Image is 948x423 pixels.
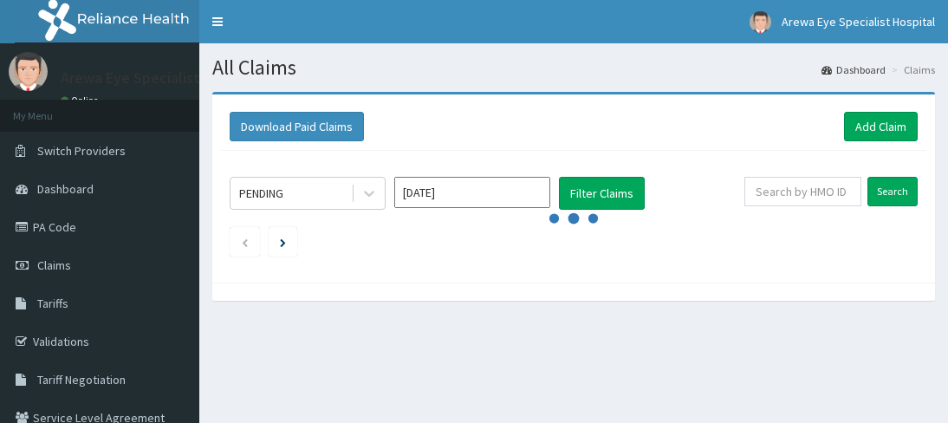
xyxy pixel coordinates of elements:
button: Download Paid Claims [230,112,364,141]
span: Tariffs [37,296,68,311]
a: Dashboard [821,62,886,77]
input: Search by HMO ID [744,177,861,206]
a: Previous page [241,234,249,250]
a: Next page [280,234,286,250]
span: Switch Providers [37,143,126,159]
span: Tariff Negotiation [37,372,126,387]
span: Arewa Eye Specialist Hospital [782,14,935,29]
img: User Image [750,11,771,33]
svg: audio-loading [548,192,600,244]
a: Add Claim [844,112,918,141]
p: Arewa Eye Specialist Hospital [61,70,261,86]
h1: All Claims [212,56,935,79]
div: PENDING [239,185,283,202]
button: Filter Claims [559,177,645,210]
span: Dashboard [37,181,94,197]
li: Claims [887,62,935,77]
img: User Image [9,52,48,91]
span: Claims [37,257,71,273]
input: Select Month and Year [394,177,550,208]
input: Search [867,177,918,206]
a: Online [61,94,102,107]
